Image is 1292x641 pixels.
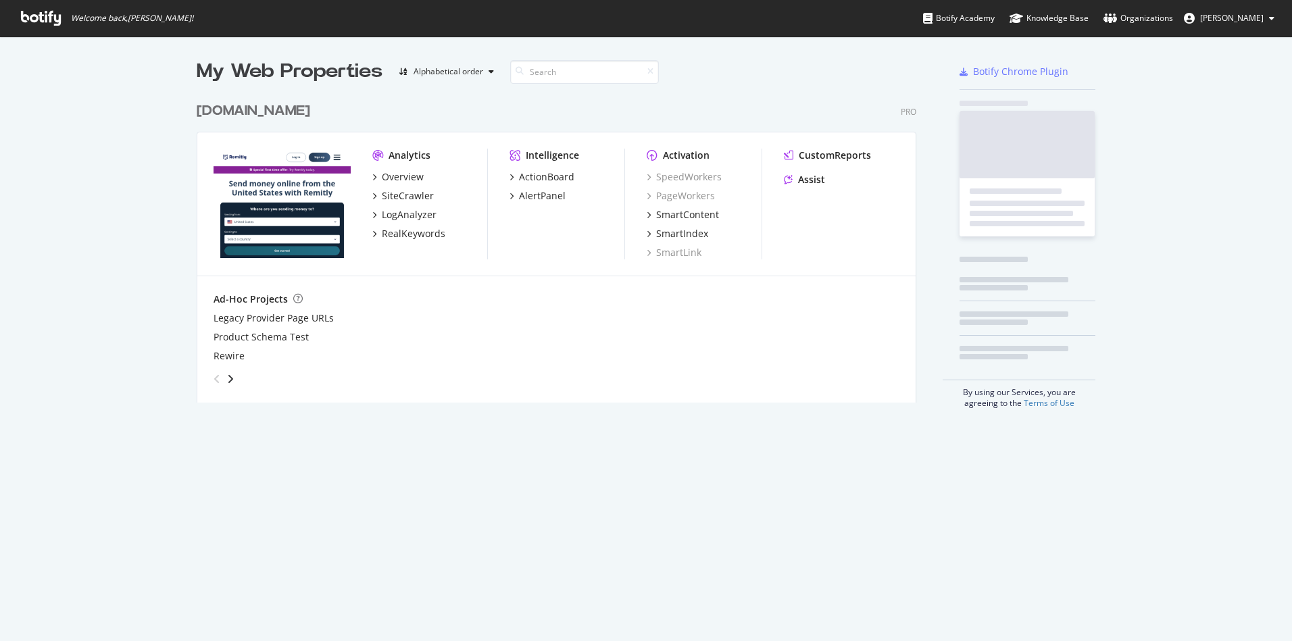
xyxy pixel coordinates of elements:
div: Botify Academy [923,11,995,25]
div: SiteCrawler [382,189,434,203]
div: Activation [663,149,710,162]
div: Overview [382,170,424,184]
a: SpeedWorkers [647,170,722,184]
a: Legacy Provider Page URLs [214,311,334,325]
a: Assist [784,173,825,186]
div: My Web Properties [197,58,382,85]
a: AlertPanel [510,189,566,203]
a: SiteCrawler [372,189,434,203]
div: Organizations [1103,11,1173,25]
a: PageWorkers [647,189,715,203]
a: Overview [372,170,424,184]
div: SmartContent [656,208,719,222]
span: Welcome back, [PERSON_NAME] ! [71,13,193,24]
div: ActionBoard [519,170,574,184]
img: remitly.com [214,149,351,258]
div: RealKeywords [382,227,445,240]
a: Botify Chrome Plugin [960,65,1068,78]
a: Product Schema Test [214,330,309,344]
div: Intelligence [526,149,579,162]
a: ActionBoard [510,170,574,184]
a: RealKeywords [372,227,445,240]
a: [DOMAIN_NAME] [197,101,316,121]
div: Botify Chrome Plugin [973,65,1068,78]
span: Oksana Salvarovska [1200,12,1264,24]
div: angle-right [226,372,235,386]
div: Knowledge Base [1010,11,1089,25]
input: Search [510,60,659,84]
div: Alphabetical order [414,68,483,76]
a: Terms of Use [1024,397,1074,409]
div: Assist [798,173,825,186]
div: Analytics [389,149,430,162]
div: By using our Services, you are agreeing to the [943,380,1095,409]
div: [DOMAIN_NAME] [197,101,310,121]
a: CustomReports [784,149,871,162]
div: AlertPanel [519,189,566,203]
a: SmartContent [647,208,719,222]
div: grid [197,85,927,403]
div: CustomReports [799,149,871,162]
div: angle-left [208,368,226,390]
a: SmartIndex [647,227,708,240]
div: LogAnalyzer [382,208,437,222]
a: Rewire [214,349,245,363]
div: Ad-Hoc Projects [214,292,288,306]
a: SmartLink [647,246,701,259]
div: Pro [901,106,916,118]
button: Alphabetical order [393,61,499,82]
button: [PERSON_NAME] [1173,7,1285,29]
div: SmartIndex [656,227,708,240]
a: LogAnalyzer [372,208,437,222]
